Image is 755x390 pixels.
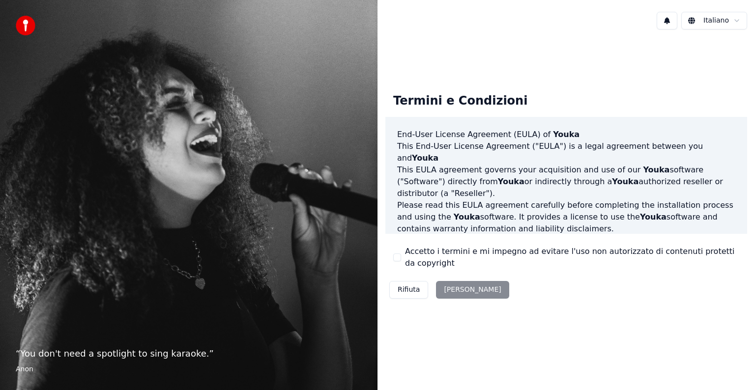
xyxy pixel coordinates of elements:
p: “ You don't need a spotlight to sing karaoke. ” [16,347,362,361]
h3: End-User License Agreement (EULA) of [397,129,735,140]
p: This EULA agreement governs your acquisition and use of our software ("Software") directly from o... [397,164,735,199]
span: Youka [612,177,639,186]
footer: Anon [16,364,362,374]
img: youka [16,16,35,35]
span: Youka [640,212,667,222]
span: Youka [412,153,438,163]
label: Accetto i termini e mi impegno ad evitare l'uso non autorizzato di contenuti protetti da copyright [405,246,739,269]
p: This End-User License Agreement ("EULA") is a legal agreement between you and [397,140,735,164]
span: Youka [454,212,480,222]
p: Please read this EULA agreement carefully before completing the installation process and using th... [397,199,735,235]
div: Termini e Condizioni [385,85,535,117]
span: Youka [553,130,580,139]
span: Youka [498,177,524,186]
button: Rifiuta [389,281,428,299]
span: Youka [643,165,669,174]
